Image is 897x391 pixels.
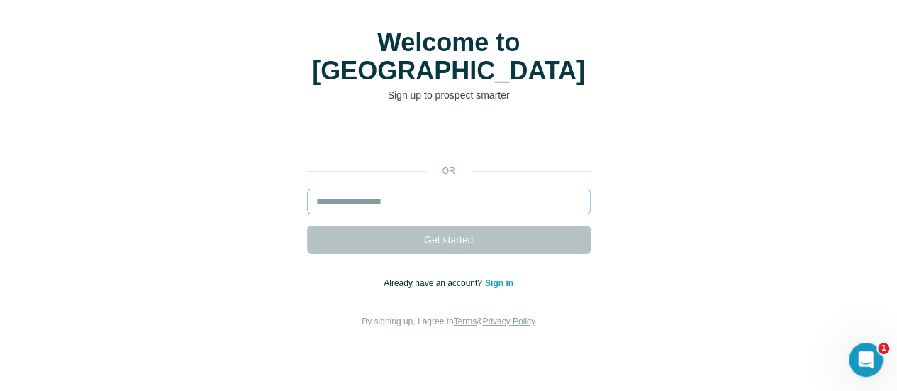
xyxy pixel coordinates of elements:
[426,165,472,177] p: or
[300,123,598,155] iframe: Sign in with Google Button
[307,28,591,85] h1: Welcome to [GEOGRAPHIC_DATA]
[485,278,513,288] a: Sign in
[307,88,591,102] p: Sign up to prospect smarter
[849,343,883,377] iframe: Intercom live chat
[454,316,477,326] a: Terms
[384,278,485,288] span: Already have an account?
[362,316,535,326] span: By signing up, I agree to &
[878,343,889,354] span: 1
[482,316,535,326] a: Privacy Policy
